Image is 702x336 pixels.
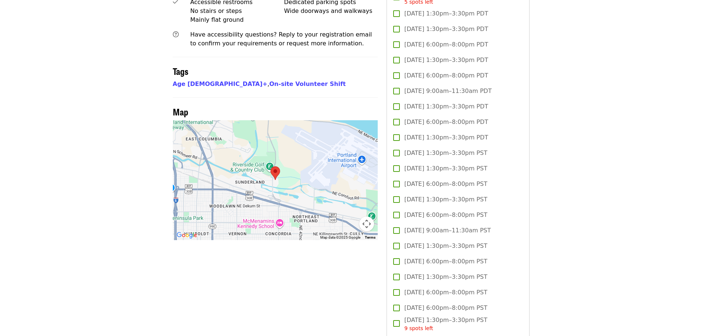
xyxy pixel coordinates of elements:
span: [DATE] 1:30pm–3:30pm PST [404,149,487,157]
span: [DATE] 1:30pm–3:30pm PDT [404,9,488,18]
span: [DATE] 1:30pm–3:30pm PDT [404,133,488,142]
i: question-circle icon [173,31,179,38]
span: [DATE] 9:00am–11:30am PST [404,226,491,235]
span: [DATE] 6:00pm–8:00pm PST [404,304,487,312]
span: [DATE] 1:30pm–3:30pm PST [404,242,487,250]
span: [DATE] 1:30pm–3:30pm PST [404,316,487,332]
span: [DATE] 6:00pm–8:00pm PST [404,211,487,219]
div: Wide doorways and walkways [284,7,378,15]
span: [DATE] 1:30pm–3:30pm PDT [404,56,488,65]
span: , [173,80,269,87]
span: [DATE] 1:30pm–3:30pm PDT [404,102,488,111]
span: 9 spots left [404,325,433,331]
span: Tags [173,65,188,77]
a: Open this area in Google Maps (opens a new window) [175,231,199,240]
span: [DATE] 6:00pm–8:00pm PDT [404,40,488,49]
a: Age [DEMOGRAPHIC_DATA]+ [173,80,268,87]
span: [DATE] 6:00pm–8:00pm PDT [404,118,488,127]
img: Google [175,231,199,240]
span: [DATE] 1:30pm–3:30pm PST [404,164,487,173]
span: Map data ©2025 Google [320,235,360,239]
a: On-site Volunteer Shift [269,80,346,87]
span: [DATE] 6:00pm–8:00pm PST [404,288,487,297]
span: Have accessibility questions? Reply to your registration email to confirm your requirements or re... [190,31,372,47]
span: [DATE] 1:30pm–3:30pm PST [404,195,487,204]
div: Mainly flat ground [190,15,284,24]
span: [DATE] 1:30pm–3:30pm PDT [404,25,488,34]
span: [DATE] 6:00pm–8:00pm PST [404,180,487,188]
a: Terms (opens in new tab) [365,235,376,239]
span: [DATE] 1:30pm–3:30pm PST [404,273,487,281]
div: No stairs or steps [190,7,284,15]
button: Map camera controls [359,217,374,231]
span: Map [173,105,188,118]
span: [DATE] 6:00pm–8:00pm PDT [404,71,488,80]
span: [DATE] 6:00pm–8:00pm PST [404,257,487,266]
span: [DATE] 9:00am–11:30am PDT [404,87,492,96]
